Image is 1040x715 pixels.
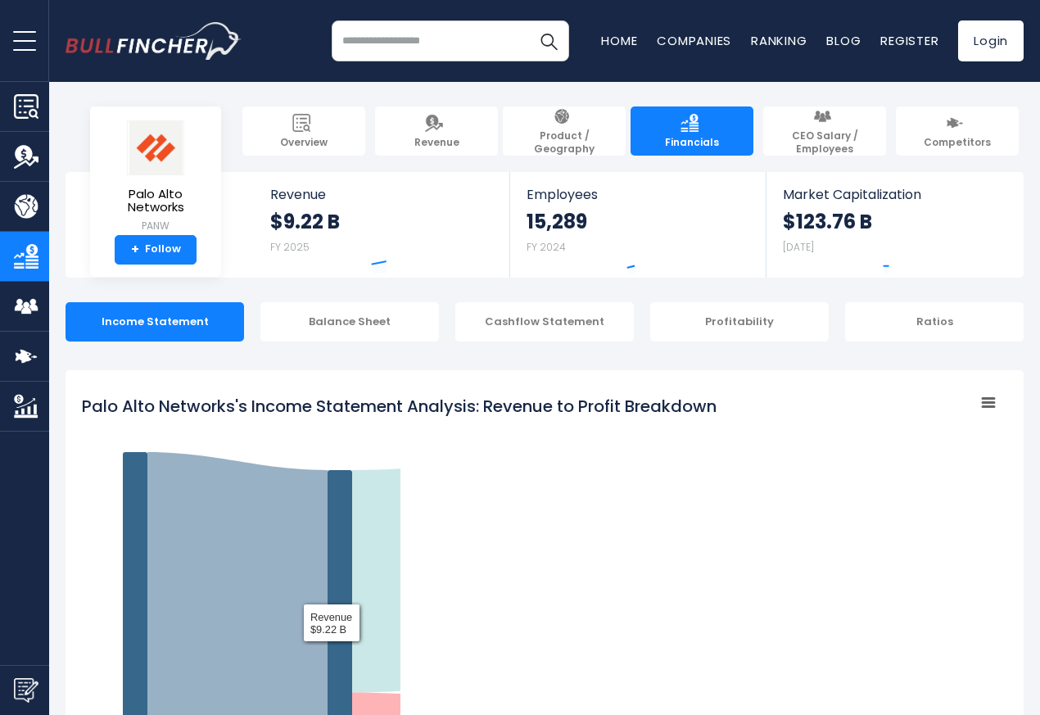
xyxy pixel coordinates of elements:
a: CEO Salary / Employees [763,106,886,156]
a: Palo Alto Networks PANW [102,120,209,235]
a: Market Capitalization $123.76 B [DATE] [766,172,1022,278]
small: [DATE] [783,240,814,254]
a: Revenue $9.22 B FY 2025 [254,172,510,278]
span: Employees [527,187,748,202]
small: FY 2024 [527,240,566,254]
strong: $9.22 B [270,209,340,234]
span: Revenue [414,136,459,149]
a: Ranking [751,32,807,49]
a: Competitors [896,106,1019,156]
a: Employees 15,289 FY 2024 [510,172,765,278]
a: Home [601,32,637,49]
button: Search [528,20,569,61]
a: Overview [242,106,365,156]
div: Profitability [650,302,829,342]
strong: $123.76 B [783,209,872,234]
div: Balance Sheet [260,302,439,342]
a: Login [958,20,1024,61]
span: Overview [280,136,328,149]
a: Go to homepage [66,22,242,60]
a: Companies [657,32,731,49]
strong: + [131,242,139,257]
div: Ratios [845,302,1024,342]
div: Cashflow Statement [455,302,634,342]
span: Market Capitalization [783,187,1006,202]
tspan: Palo Alto Networks's Income Statement Analysis: Revenue to Profit Breakdown [82,395,717,418]
a: Blog [826,32,861,49]
span: Product / Geography [511,129,617,155]
div: Income Statement [66,302,244,342]
span: Competitors [924,136,991,149]
a: Financials [631,106,753,156]
small: PANW [103,219,208,233]
span: Revenue [270,187,494,202]
a: +Follow [115,235,197,265]
small: FY 2025 [270,240,310,254]
a: Product / Geography [503,106,626,156]
a: Register [880,32,938,49]
span: Financials [665,136,719,149]
strong: 15,289 [527,209,587,234]
span: Palo Alto Networks [103,188,208,215]
span: CEO Salary / Employees [771,129,878,155]
img: bullfincher logo [66,22,242,60]
a: Revenue [375,106,498,156]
